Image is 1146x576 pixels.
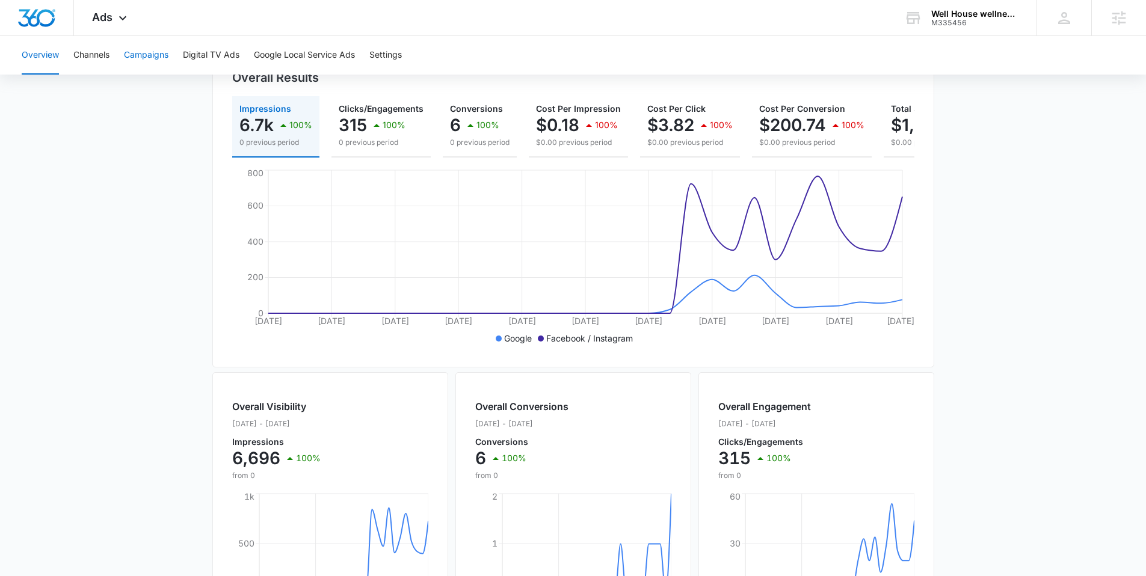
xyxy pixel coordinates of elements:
[296,454,321,462] p: 100%
[232,470,321,481] p: from 0
[718,449,751,468] p: 315
[931,9,1019,19] div: account name
[369,36,402,75] button: Settings
[698,316,725,326] tspan: [DATE]
[730,538,741,548] tspan: 30
[536,115,579,135] p: $0.18
[492,538,498,548] tspan: 1
[476,121,499,129] p: 100%
[239,103,291,114] span: Impressions
[842,121,864,129] p: 100%
[339,103,424,114] span: Clicks/Engagements
[450,137,510,148] p: 0 previous period
[475,449,486,468] p: 6
[133,71,203,79] div: Keywords by Traffic
[492,491,498,501] tspan: 2
[19,19,29,29] img: logo_orange.svg
[475,399,568,414] h2: Overall Conversions
[571,316,599,326] tspan: [DATE]
[247,272,263,282] tspan: 200
[931,19,1019,27] div: account id
[730,491,741,501] tspan: 60
[710,121,733,129] p: 100%
[247,200,263,210] tspan: 600
[508,316,535,326] tspan: [DATE]
[475,438,568,446] p: Conversions
[183,36,239,75] button: Digital TV Ads
[31,31,132,41] div: Domain: [DOMAIN_NAME]
[232,69,319,87] h3: Overall Results
[635,316,662,326] tspan: [DATE]
[887,316,914,326] tspan: [DATE]
[247,168,263,178] tspan: 800
[232,449,280,468] p: 6,696
[239,115,274,135] p: 6.7k
[718,399,811,414] h2: Overall Engagement
[22,36,59,75] button: Overview
[318,316,345,326] tspan: [DATE]
[759,137,864,148] p: $0.00 previous period
[232,438,321,446] p: Impressions
[92,11,112,23] span: Ads
[718,418,811,429] p: [DATE] - [DATE]
[759,115,826,135] p: $200.74
[383,121,405,129] p: 100%
[34,19,59,29] div: v 4.0.25
[504,332,532,345] p: Google
[759,103,845,114] span: Cost Per Conversion
[32,70,42,79] img: tab_domain_overview_orange.svg
[546,332,633,345] p: Facebook / Instagram
[825,316,852,326] tspan: [DATE]
[647,115,694,135] p: $3.82
[536,137,621,148] p: $0.00 previous period
[254,36,355,75] button: Google Local Service Ads
[238,538,254,548] tspan: 500
[46,71,108,79] div: Domain Overview
[258,308,263,318] tspan: 0
[450,115,461,135] p: 6
[73,36,109,75] button: Channels
[891,137,1011,148] p: $0.00 previous period
[254,316,282,326] tspan: [DATE]
[536,103,621,114] span: Cost Per Impression
[232,399,321,414] h2: Overall Visibility
[891,103,940,114] span: Total Spend
[289,121,312,129] p: 100%
[891,115,973,135] p: $1,204.50
[232,418,321,429] p: [DATE] - [DATE]
[19,31,29,41] img: website_grey.svg
[762,316,789,326] tspan: [DATE]
[450,103,503,114] span: Conversions
[766,454,791,462] p: 100%
[718,470,811,481] p: from 0
[381,316,408,326] tspan: [DATE]
[247,236,263,247] tspan: 400
[647,137,733,148] p: $0.00 previous period
[475,418,568,429] p: [DATE] - [DATE]
[339,115,367,135] p: 315
[239,137,312,148] p: 0 previous period
[502,454,526,462] p: 100%
[244,491,254,501] tspan: 1k
[475,470,568,481] p: from 0
[339,137,424,148] p: 0 previous period
[595,121,618,129] p: 100%
[647,103,706,114] span: Cost Per Click
[718,438,811,446] p: Clicks/Engagements
[445,316,472,326] tspan: [DATE]
[124,36,168,75] button: Campaigns
[120,70,129,79] img: tab_keywords_by_traffic_grey.svg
